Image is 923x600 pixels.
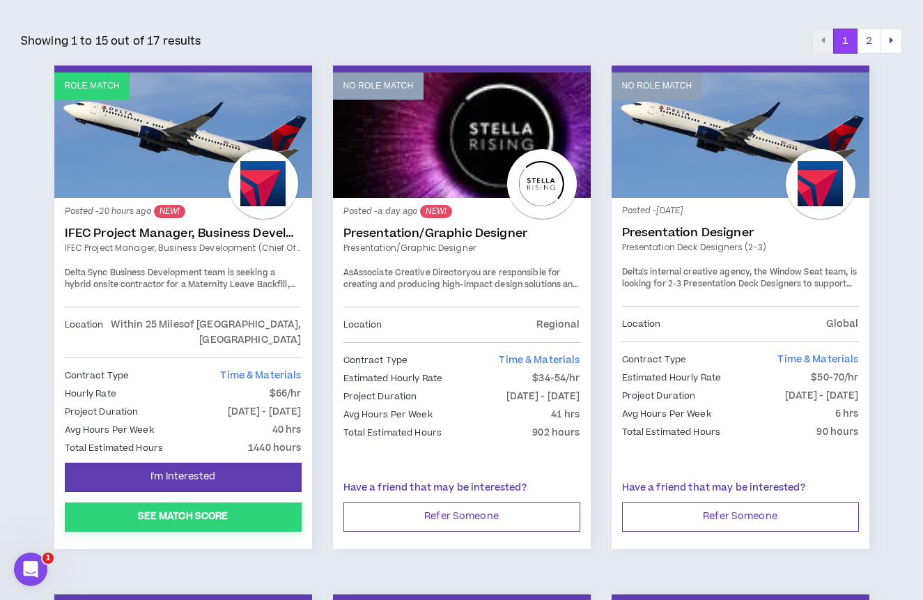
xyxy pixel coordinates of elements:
p: Posted - 20 hours ago [65,205,302,218]
a: Presentation/Graphic Designer [343,226,580,240]
p: $50-70/hr [811,370,858,385]
p: Contract Type [343,353,408,368]
p: Total Estimated Hours [343,425,442,440]
p: [DATE] - [DATE] [506,389,580,404]
span: Delta Sync Business Development team is seeking a hybrid onsite contractor for a Maternity Leave ... [65,267,295,316]
a: Presentation/Graphic Designer [343,242,580,254]
p: Avg Hours Per Week [343,407,433,422]
a: Role Match [54,72,312,198]
p: [DATE] - [DATE] [785,388,859,403]
p: Showing 1 to 15 out of 17 results [21,33,201,49]
p: $34-54/hr [532,371,580,386]
span: Delta's internal creative agency, the Window Seat team, is looking for 2-3 Presentation Deck Desi... [622,266,857,315]
button: Refer Someone [343,502,580,532]
p: Location [622,316,661,332]
p: Contract Type [65,368,130,383]
p: Total Estimated Hours [65,440,164,456]
a: No Role Match [612,72,869,198]
p: Have a friend that may be interested? [343,481,580,495]
p: Posted - [DATE] [622,205,859,217]
p: 40 hrs [272,422,302,438]
span: Time & Materials [220,369,301,383]
sup: NEW! [420,205,451,218]
p: Hourly Rate [65,386,116,401]
p: Role Match [65,79,120,93]
button: See Match Score [65,502,302,532]
p: Project Duration [622,388,696,403]
span: I'm Interested [150,470,215,484]
strong: Associate Creative Director [353,267,466,279]
p: Global [826,316,859,332]
p: 1440 hours [248,440,301,456]
a: Presentation Deck Designers (2-3) [622,241,859,254]
p: Avg Hours Per Week [65,422,154,438]
p: Project Duration [343,389,417,404]
span: Time & Materials [499,353,580,367]
p: Within 25 Miles of [GEOGRAPHIC_DATA], [GEOGRAPHIC_DATA] [103,317,301,348]
p: Location [343,317,382,332]
iframe: Intercom live chat [14,553,47,586]
a: No Role Match [333,72,591,198]
a: IFEC Project Manager, Business Development (Chief of Staff) [65,226,302,240]
span: Time & Materials [777,353,858,367]
nav: pagination [812,29,902,54]
button: 2 [857,29,881,54]
p: 902 hours [532,425,580,440]
p: Contract Type [622,352,687,367]
p: Project Duration [65,404,139,420]
span: 1 [42,553,54,564]
button: Refer Someone [622,502,859,532]
p: No Role Match [343,79,414,93]
p: Location [65,317,104,348]
sup: NEW! [154,205,185,218]
button: I'm Interested [65,463,302,492]
p: Have a friend that may be interested? [622,481,859,495]
a: IFEC Project Manager, Business Development (Chief of Staff) [65,242,302,254]
span: As [343,267,353,279]
p: 41 hrs [551,407,580,422]
p: Avg Hours Per Week [622,406,711,422]
p: 90 hours [816,424,858,440]
p: $66/hr [270,386,302,401]
p: [DATE] - [DATE] [228,404,302,420]
p: Posted - a day ago [343,205,580,218]
p: 6 hrs [835,406,859,422]
a: Presentation Designer [622,226,859,240]
p: Regional [536,317,580,332]
p: No Role Match [622,79,692,93]
button: 1 [833,29,858,54]
p: Estimated Hourly Rate [622,370,722,385]
p: Total Estimated Hours [622,424,721,440]
p: Estimated Hourly Rate [343,371,443,386]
